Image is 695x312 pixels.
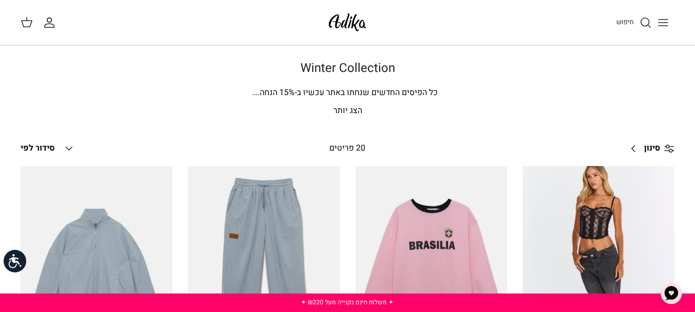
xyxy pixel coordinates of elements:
[616,17,634,27] span: חיפוש
[616,16,652,29] a: חיפוש
[21,137,75,160] button: סידור לפי
[656,278,687,309] button: צ'אט
[252,86,295,99] span: % הנחה.
[21,104,674,118] p: הצג יותר
[268,142,427,155] div: 20 פריטים
[279,86,289,99] span: 15
[301,298,394,307] a: ✦ משלוח חינם בקנייה מעל ₪220 ✦
[326,10,369,34] img: Adika IL
[652,11,674,34] button: Toggle menu
[21,142,55,154] span: סידור לפי
[295,86,438,99] span: כל הפיסים החדשים שנחתו באתר עכשיו ב-
[21,61,674,76] h1: Winter Collection
[644,142,660,155] span: סינון
[43,16,60,29] a: החשבון שלי
[623,136,674,161] a: סינון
